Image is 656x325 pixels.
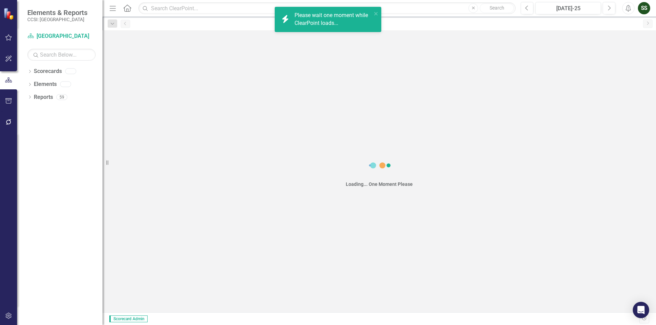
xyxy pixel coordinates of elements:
[633,302,649,318] div: Open Intercom Messenger
[138,2,516,14] input: Search ClearPoint...
[480,3,514,13] button: Search
[490,5,504,11] span: Search
[3,8,15,19] img: ClearPoint Strategy
[56,94,67,100] div: 59
[34,93,53,101] a: Reports
[295,12,372,27] div: Please wait one moment while ClearPoint loads...
[535,2,601,14] button: [DATE]-25
[27,9,87,17] span: Elements & Reports
[538,4,599,13] div: [DATE]-25
[34,80,57,88] a: Elements
[346,181,413,188] div: Loading... One Moment Please
[27,49,96,61] input: Search Below...
[27,32,96,40] a: [GEOGRAPHIC_DATA]
[638,2,650,14] button: SS
[374,10,379,17] button: close
[27,17,87,22] small: CCSI: [GEOGRAPHIC_DATA]
[34,68,62,75] a: Scorecards
[109,315,148,322] span: Scorecard Admin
